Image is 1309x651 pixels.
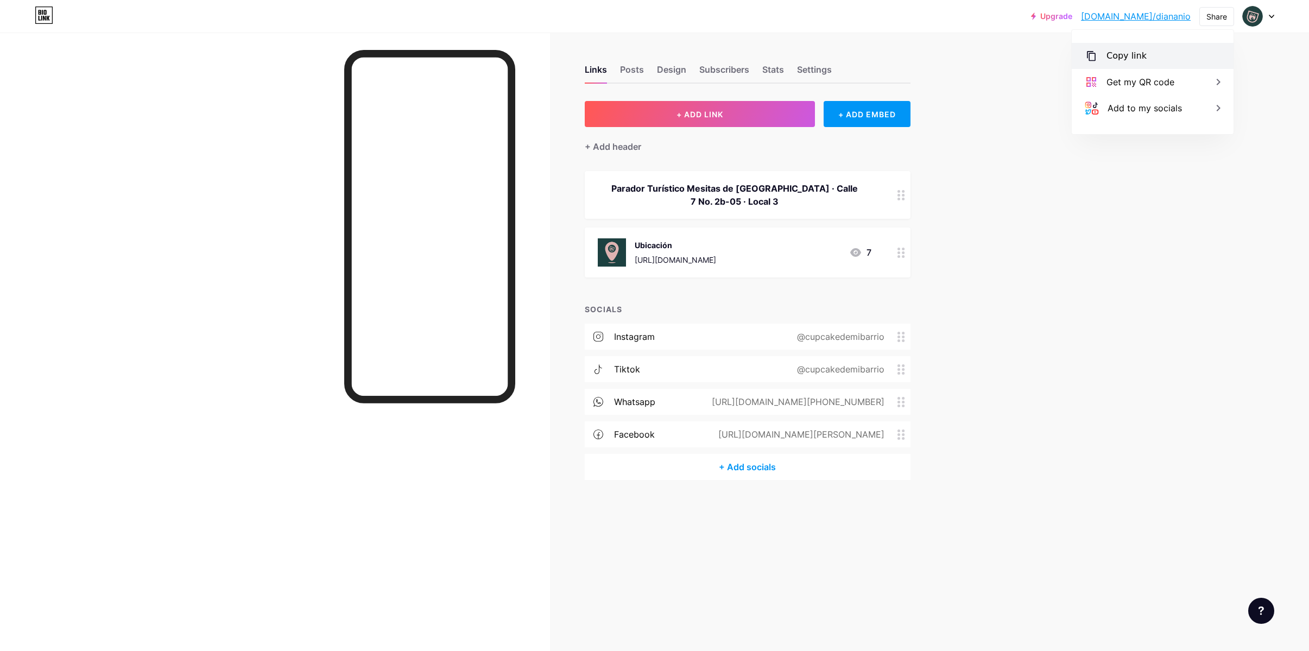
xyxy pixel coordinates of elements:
div: Design [657,63,686,83]
div: Links [585,63,607,83]
div: whatsapp [614,395,655,408]
div: [URL][DOMAIN_NAME][PHONE_NUMBER] [694,395,897,408]
a: [DOMAIN_NAME]/diananio [1081,10,1191,23]
div: Add to my socials [1108,102,1182,115]
div: Ubicación [635,239,716,251]
div: Subscribers [699,63,749,83]
div: Stats [762,63,784,83]
div: + Add header [585,140,641,153]
div: Share [1206,11,1227,22]
div: Parador Turístico Mesitas de [GEOGRAPHIC_DATA] · Calle 7 No. 2b-05 · Local 3 [598,182,871,208]
img: Diana Niño [1242,6,1263,27]
div: @cupcakedemibarrio [780,330,897,343]
div: [URL][DOMAIN_NAME] [635,254,716,266]
div: + Add socials [585,454,910,480]
div: SOCIALS [585,304,910,315]
div: @cupcakedemibarrio [780,363,897,376]
div: Copy link [1106,49,1147,62]
a: Upgrade [1031,12,1072,21]
div: Get my QR code [1106,75,1174,89]
div: Posts [620,63,644,83]
span: + ADD LINK [676,110,723,119]
div: facebook [614,428,655,441]
div: instagram [614,330,655,343]
img: Ubicación [598,238,626,267]
div: 7 [849,246,871,259]
button: + ADD LINK [585,101,815,127]
div: Settings [797,63,832,83]
div: tiktok [614,363,640,376]
div: + ADD EMBED [824,101,910,127]
div: [URL][DOMAIN_NAME][PERSON_NAME] [701,428,897,441]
